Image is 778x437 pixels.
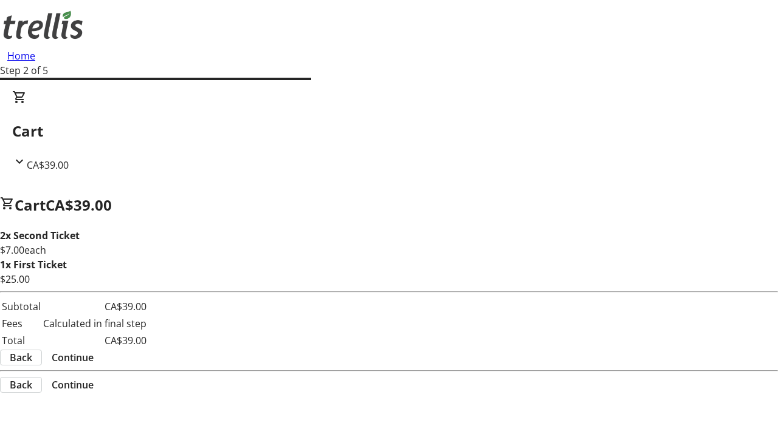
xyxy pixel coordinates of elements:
[1,299,41,314] td: Subtotal
[43,333,147,348] td: CA$39.00
[46,195,112,215] span: CA$39.00
[10,378,32,392] span: Back
[12,120,766,142] h2: Cart
[52,350,94,365] span: Continue
[10,350,32,365] span: Back
[1,333,41,348] td: Total
[43,299,147,314] td: CA$39.00
[43,316,147,331] td: Calculated in final step
[42,378,103,392] button: Continue
[15,195,46,215] span: Cart
[52,378,94,392] span: Continue
[27,158,69,172] span: CA$39.00
[12,90,766,172] div: CartCA$39.00
[42,350,103,365] button: Continue
[1,316,41,331] td: Fees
